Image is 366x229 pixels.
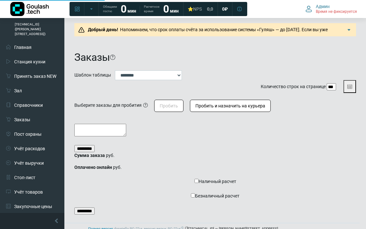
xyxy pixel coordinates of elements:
[316,9,357,14] span: Время не фиксируется
[316,4,330,9] span: Админ
[222,6,225,12] span: 0
[170,8,179,14] span: мин
[190,100,271,112] button: Пробить и назначить на курьера
[74,152,356,159] p: руб.
[74,190,356,202] label: Безналичный расчет
[163,3,169,15] strong: 0
[74,72,111,78] label: Шаблон таблицы
[74,176,356,187] label: Наличный расчет
[144,5,159,14] span: Расчетное время
[191,193,195,197] input: Безналичный расчет
[193,6,202,12] span: NPS
[78,27,85,33] img: Предупреждение
[184,3,217,15] a: ⭐NPS 0,0
[74,165,112,170] strong: Оплачено онлайн
[74,153,105,158] strong: Сумма заказа
[346,27,352,33] img: Подробнее
[110,55,115,60] i: На этой странице можно найти заказ, используя различные фильтры. Все пункты заполнять необязатель...
[218,3,232,15] a: 0 ₽
[99,3,183,15] a: Обещаем гостю 0 мин Расчетное время 0 мин
[225,6,228,12] span: ₽
[121,3,127,15] strong: 0
[302,2,361,16] button: Админ Время не фиксируется
[74,102,142,109] div: Выберите заказы для пробития
[261,83,326,90] label: Количество строк на странице
[103,5,117,14] span: Обещаем гостю
[10,2,49,16] img: Логотип компании Goulash.tech
[86,27,342,46] span: Напоминаем, что срок оплаты счёта за использование системы «Гуляш» — до [DATE]. Если вы уже произ...
[143,103,148,107] i: Нужные заказы должны быть в статусе "готов" (если вы хотите пробить один заказ, то можно воспольз...
[74,51,110,63] h1: Заказы
[188,6,202,12] div: ⭐
[194,179,199,183] input: Наличный расчет
[88,27,118,32] b: Добрый день!
[207,6,213,12] span: 0,0
[127,8,136,14] span: мин
[154,100,183,112] button: Пробить
[74,164,356,171] p: руб.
